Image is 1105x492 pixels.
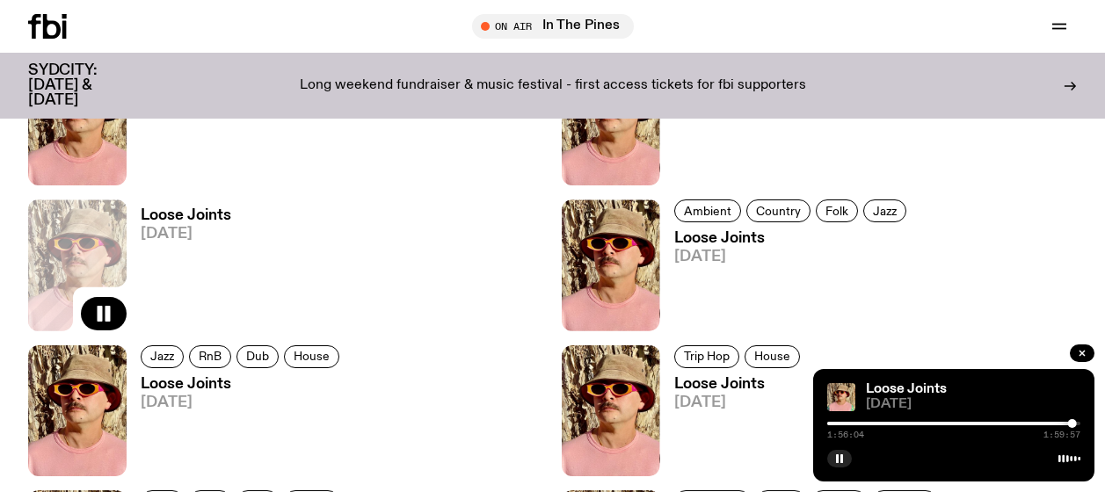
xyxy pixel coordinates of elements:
[141,377,345,392] h3: Loose Joints
[684,350,730,363] span: Trip Hop
[141,345,184,368] a: Jazz
[28,54,127,185] img: Tyson stands in front of a paperbark tree wearing orange sunglasses, a suede bucket hat and a pin...
[827,383,855,411] img: Tyson stands in front of a paperbark tree wearing orange sunglasses, a suede bucket hat and a pin...
[674,231,912,246] h3: Loose Joints
[866,382,947,396] a: Loose Joints
[1043,430,1080,439] span: 1:59:57
[873,205,897,218] span: Jazz
[284,345,339,368] a: House
[246,350,269,363] span: Dub
[127,208,231,330] a: Loose Joints[DATE]
[28,63,141,108] h3: SYDCITY: [DATE] & [DATE]
[674,199,741,222] a: Ambient
[756,205,801,218] span: Country
[294,350,330,363] span: House
[300,78,806,94] p: Long weekend fundraiser & music festival - first access tickets for fbi supporters
[150,350,174,363] span: Jazz
[674,250,912,264] span: [DATE]
[562,345,660,476] img: Tyson stands in front of a paperbark tree wearing orange sunglasses, a suede bucket hat and a pin...
[472,14,634,39] button: On AirIn The Pines
[127,377,345,476] a: Loose Joints[DATE]
[825,205,848,218] span: Folk
[236,345,279,368] a: Dub
[127,63,231,185] a: Loose Joints[DATE]
[745,345,800,368] a: House
[827,430,864,439] span: 1:56:04
[674,377,805,392] h3: Loose Joints
[141,227,231,242] span: [DATE]
[674,395,805,410] span: [DATE]
[816,199,858,222] a: Folk
[660,63,765,185] a: Loose Joints[DATE]
[674,345,739,368] a: Trip Hop
[562,54,660,185] img: Tyson stands in front of a paperbark tree wearing orange sunglasses, a suede bucket hat and a pin...
[866,398,1080,411] span: [DATE]
[754,350,790,363] span: House
[562,199,660,330] img: Tyson stands in front of a paperbark tree wearing orange sunglasses, a suede bucket hat and a pin...
[28,345,127,476] img: Tyson stands in front of a paperbark tree wearing orange sunglasses, a suede bucket hat and a pin...
[746,199,811,222] a: Country
[141,208,231,223] h3: Loose Joints
[660,377,805,476] a: Loose Joints[DATE]
[199,350,222,363] span: RnB
[189,345,231,368] a: RnB
[141,395,345,410] span: [DATE]
[863,199,906,222] a: Jazz
[660,231,912,330] a: Loose Joints[DATE]
[684,205,731,218] span: Ambient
